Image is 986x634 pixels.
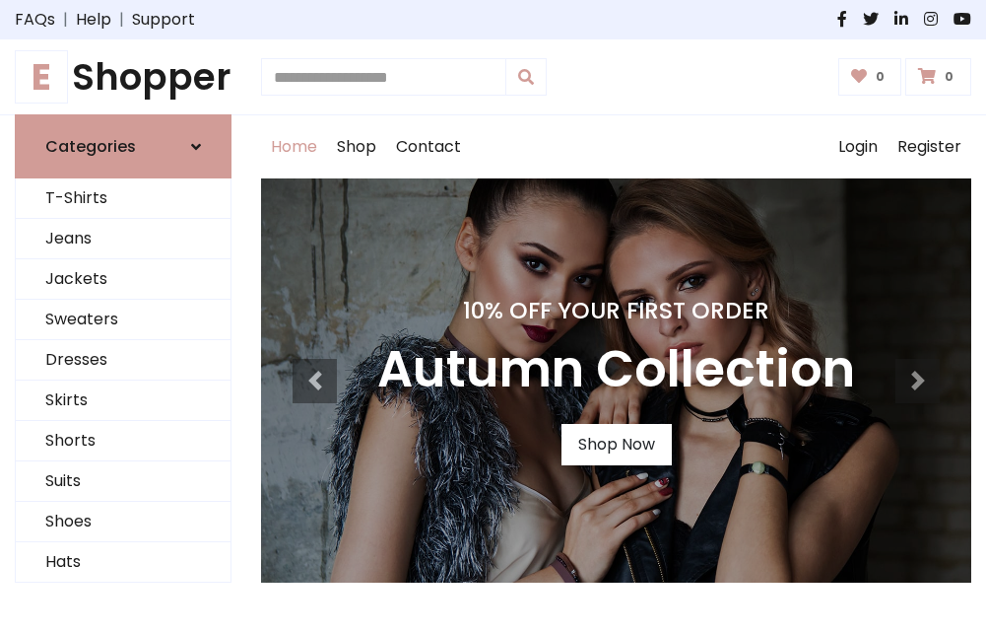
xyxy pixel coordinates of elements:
[261,115,327,178] a: Home
[940,68,958,86] span: 0
[386,115,471,178] a: Contact
[15,55,231,99] a: EShopper
[561,424,672,465] a: Shop Now
[15,55,231,99] h1: Shopper
[16,502,230,542] a: Shoes
[377,297,855,324] h4: 10% Off Your First Order
[111,8,132,32] span: |
[16,340,230,381] a: Dresses
[838,58,902,96] a: 0
[132,8,195,32] a: Support
[76,8,111,32] a: Help
[16,421,230,461] a: Shorts
[16,461,230,502] a: Suits
[377,340,855,400] h3: Autumn Collection
[905,58,971,96] a: 0
[887,115,971,178] a: Register
[16,219,230,259] a: Jeans
[16,542,230,583] a: Hats
[828,115,887,178] a: Login
[871,68,889,86] span: 0
[15,8,55,32] a: FAQs
[45,137,136,156] h6: Categories
[15,114,231,178] a: Categories
[327,115,386,178] a: Shop
[15,50,68,104] span: E
[16,178,230,219] a: T-Shirts
[16,381,230,421] a: Skirts
[16,300,230,340] a: Sweaters
[55,8,76,32] span: |
[16,259,230,300] a: Jackets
